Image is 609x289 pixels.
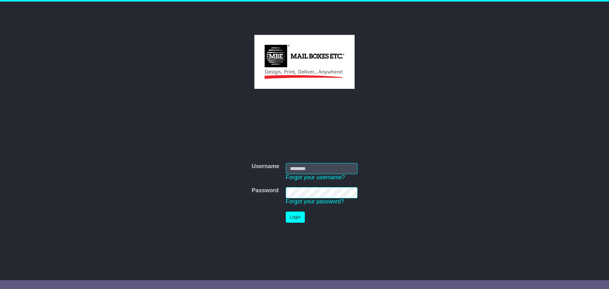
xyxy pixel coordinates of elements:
[286,212,305,223] button: Login
[252,187,278,194] label: Password
[286,174,345,181] a: Forgot your username?
[286,198,344,205] a: Forgot your password?
[252,163,279,170] label: Username
[254,35,354,89] img: MBE West End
